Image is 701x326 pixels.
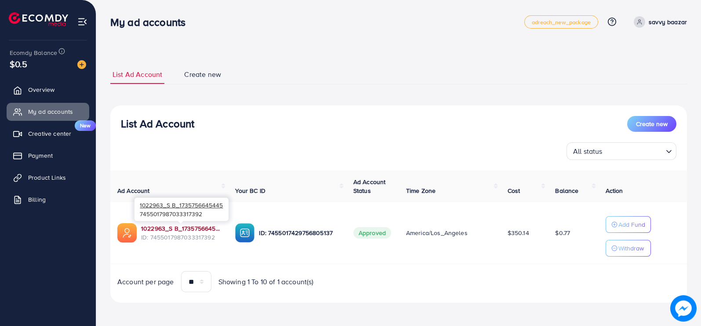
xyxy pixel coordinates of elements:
p: savvy baazar [649,17,687,27]
a: 1022963_S B_1735756645445 [141,224,221,233]
span: List Ad Account [113,69,162,80]
button: Withdraw [606,240,651,257]
a: savvy baazar [630,16,687,28]
img: image [77,60,86,69]
span: 1022963_S B_1735756645445 [140,201,223,209]
span: Your BC ID [235,186,265,195]
a: Billing [7,191,89,208]
a: adreach_new_package [524,15,598,29]
img: ic-ads-acc.e4c84228.svg [117,223,137,243]
span: New [75,120,96,131]
span: $0.77 [555,228,570,237]
img: ic-ba-acc.ded83a64.svg [235,223,254,243]
span: $0.5 [10,58,28,70]
img: logo [9,12,68,26]
span: Ad Account Status [353,177,386,195]
a: Product Links [7,169,89,186]
h3: My ad accounts [110,16,193,29]
p: Add Fund [618,219,645,230]
p: ID: 7455017429756805137 [259,228,339,238]
a: My ad accounts [7,103,89,120]
span: Approved [353,227,391,239]
img: menu [77,17,87,27]
div: Search for option [567,142,676,160]
span: $350.14 [508,228,529,237]
span: Action [606,186,623,195]
div: 7455017987033317392 [134,198,229,221]
a: Overview [7,81,89,98]
span: Create new [184,69,221,80]
span: Time Zone [406,186,436,195]
button: Add Fund [606,216,651,233]
h3: List Ad Account [121,117,194,130]
span: All status [571,145,604,158]
span: Balance [555,186,578,195]
span: Payment [28,151,53,160]
button: Create new [627,116,676,132]
span: ID: 7455017987033317392 [141,233,221,242]
span: adreach_new_package [532,19,591,25]
span: Overview [28,85,54,94]
span: My ad accounts [28,107,73,116]
span: Creative center [28,129,71,138]
span: Ecomdy Balance [10,48,57,57]
a: Payment [7,147,89,164]
p: Withdraw [618,243,644,254]
span: Showing 1 To 10 of 1 account(s) [218,277,314,287]
span: Account per page [117,277,174,287]
span: Product Links [28,173,66,182]
input: Search for option [605,143,662,158]
span: Billing [28,195,46,204]
span: America/Los_Angeles [406,228,468,237]
span: Ad Account [117,186,150,195]
span: Create new [636,120,668,128]
a: Creative centerNew [7,125,89,142]
span: Cost [508,186,520,195]
img: image [670,295,697,322]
